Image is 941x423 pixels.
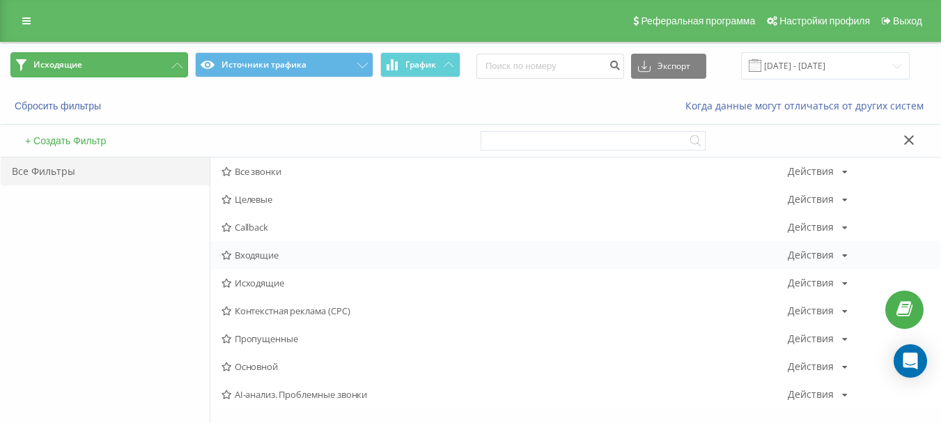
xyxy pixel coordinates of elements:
[788,278,834,288] div: Действия
[893,15,922,26] span: Выход
[788,334,834,344] div: Действия
[195,52,373,77] button: Источники трафика
[221,250,788,260] span: Входящие
[779,15,870,26] span: Настройки профиля
[788,390,834,399] div: Действия
[221,334,788,344] span: Пропущенные
[21,134,110,147] button: + Создать Фильтр
[788,250,834,260] div: Действия
[10,52,188,77] button: Исходящие
[788,306,834,316] div: Действия
[221,167,788,176] span: Все звонки
[221,222,788,232] span: Callback
[380,52,460,77] button: График
[221,306,788,316] span: Контекстная реклама (CPC)
[899,134,919,148] button: Закрыть
[405,60,436,70] span: График
[221,390,788,399] span: AI-анализ. Проблемные звонки
[1,157,210,185] div: Все Фильтры
[10,100,108,112] button: Сбросить фильтры
[221,194,788,204] span: Целевые
[221,278,788,288] span: Исходящие
[476,54,624,79] input: Поиск по номеру
[894,344,927,378] div: Open Intercom Messenger
[631,54,706,79] button: Экспорт
[685,99,931,112] a: Когда данные могут отличаться от других систем
[641,15,755,26] span: Реферальная программа
[788,362,834,371] div: Действия
[788,222,834,232] div: Действия
[788,167,834,176] div: Действия
[221,362,788,371] span: Основной
[33,59,82,70] span: Исходящие
[788,194,834,204] div: Действия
